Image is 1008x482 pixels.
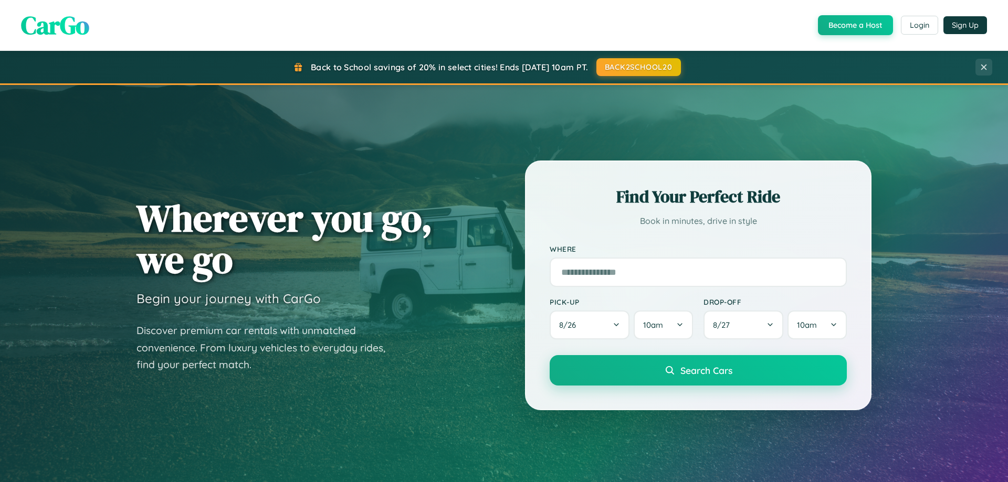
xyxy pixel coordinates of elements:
label: Pick-up [550,297,693,306]
label: Drop-off [703,297,847,306]
span: 10am [797,320,817,330]
h1: Wherever you go, we go [136,197,433,280]
h2: Find Your Perfect Ride [550,185,847,208]
span: 8 / 26 [559,320,581,330]
span: Search Cars [680,365,732,376]
h3: Begin your journey with CarGo [136,291,321,306]
button: 10am [787,310,847,339]
span: Back to School savings of 20% in select cities! Ends [DATE] 10am PT. [311,62,588,72]
span: 8 / 27 [713,320,735,330]
button: Search Cars [550,355,847,385]
p: Book in minutes, drive in style [550,213,847,229]
button: Become a Host [818,15,893,35]
span: 10am [643,320,663,330]
button: 8/26 [550,310,629,339]
button: Sign Up [943,16,987,34]
button: 10am [634,310,693,339]
p: Discover premium car rentals with unmatched convenience. From luxury vehicles to everyday rides, ... [136,322,399,373]
label: Where [550,244,847,253]
button: Login [901,16,938,35]
button: BACK2SCHOOL20 [596,58,681,76]
span: CarGo [21,8,89,42]
button: 8/27 [703,310,783,339]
